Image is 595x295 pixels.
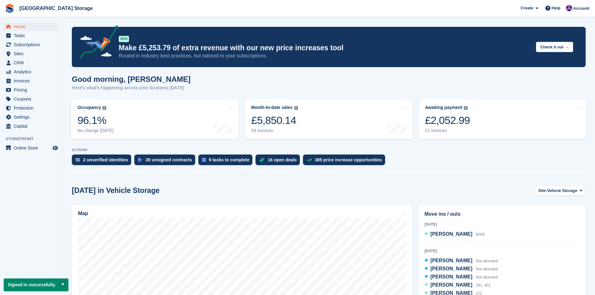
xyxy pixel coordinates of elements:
[3,113,59,121] a: menu
[14,58,51,67] span: CRM
[424,210,580,218] h2: Move ins / outs
[424,222,580,227] div: [DATE]
[424,273,498,281] a: [PERSON_NAME] Not allocated
[268,157,297,162] div: 16 open deals
[14,104,51,112] span: Protection
[536,42,573,52] button: Check it out →
[535,185,586,196] button: Site: Vehicle Storage
[3,67,59,76] a: menu
[3,22,59,31] a: menu
[307,159,312,161] img: price_increase_opportunities-93ffe204e8149a01c8c9dc8f82e8f89637d9d84a8eef4429ea346261dce0b2c0.svg
[134,155,198,168] a: 28 unsigned contracts
[3,104,59,112] a: menu
[552,5,560,11] span: Help
[6,136,62,142] span: Storefront
[14,76,51,85] span: Invoices
[3,76,59,85] a: menu
[75,25,118,61] img: price-adjustments-announcement-icon-8257ccfd72463d97f412b2fc003d46551f7dbcb40ab6d574587a9cd5c0d94...
[14,31,51,40] span: Tasks
[476,259,498,263] span: Not allocated
[251,114,298,127] div: £5,850.14
[14,86,51,94] span: Pricing
[72,75,191,83] h1: Good morning, [PERSON_NAME]
[119,36,129,42] div: NEW
[14,40,51,49] span: Subscriptions
[76,158,80,162] img: verify_identity-adf6edd0f0f0b5bbfe63781bf79b02c33cf7c696d77639b501bdc392416b5a36.svg
[209,157,250,162] div: 9 tasks to complete
[424,257,498,265] a: [PERSON_NAME] Not allocated
[71,99,239,139] a: Occupancy 96.1% No change [DATE]
[476,267,498,271] span: Not allocated
[198,155,256,168] a: 9 tasks to complete
[14,95,51,103] span: Coupons
[430,231,472,237] span: [PERSON_NAME]
[255,155,303,168] a: 16 open deals
[547,188,577,194] span: Vehicle Storage
[3,144,59,152] a: menu
[430,282,472,288] span: [PERSON_NAME]
[72,84,191,91] p: Here's what's happening across your business [DATE]
[251,105,292,110] div: Month-to-date sales
[476,283,491,288] span: 281, 401
[430,258,472,263] span: [PERSON_NAME]
[119,43,531,52] p: Make £5,253.79 of extra revenue with our new price increases tool
[5,4,14,13] img: stora-icon-8386f47178a22dfd0bd8f6a31ec36ba5ce8667c1dd55bd0f319d3a0aa187defe.svg
[77,114,114,127] div: 96.1%
[3,122,59,130] a: menu
[52,144,59,152] a: Preview store
[119,52,531,59] p: Rooted in industry best practices, but tailored to your subscriptions.
[3,95,59,103] a: menu
[245,99,412,139] a: Month-to-date sales £5,850.14 59 invoices
[3,31,59,40] a: menu
[424,281,490,289] a: [PERSON_NAME] 281, 401
[259,158,265,162] img: deal-1b604bf984904fb50ccaf53a9ad4b4a5d6e5aea283cecdc64d6e3604feb123c2.svg
[72,148,586,152] p: ACTIONS
[476,275,498,279] span: Not allocated
[294,106,298,110] img: icon-info-grey-7440780725fd019a000dd9b08b2336e03edf1995a4989e88bcd33f0948082b44.svg
[138,158,142,162] img: contract_signature_icon-13c848040528278c33f63329250d36e43548de30e8caae1d1a13099fd9432cc5.svg
[3,49,59,58] a: menu
[72,186,160,195] h2: [DATE] in Vehicle Storage
[14,22,51,31] span: Home
[3,58,59,67] a: menu
[78,211,88,216] h2: Map
[77,105,101,110] div: Occupancy
[83,157,128,162] div: 2 unverified identities
[538,188,547,194] span: Site:
[424,265,498,273] a: [PERSON_NAME] Not allocated
[251,128,298,133] div: 59 invoices
[424,230,485,238] a: [PERSON_NAME] B008
[430,274,472,279] span: [PERSON_NAME]
[464,106,468,110] img: icon-info-grey-7440780725fd019a000dd9b08b2336e03edf1995a4989e88bcd33f0948082b44.svg
[3,40,59,49] a: menu
[476,232,485,237] span: B008
[430,266,472,271] span: [PERSON_NAME]
[72,155,134,168] a: 2 unverified identities
[425,114,470,127] div: £2,052.99
[4,278,68,291] p: Signed in successfully.
[573,5,589,12] span: Account
[77,128,114,133] div: No change [DATE]
[146,157,192,162] div: 28 unsigned contracts
[14,144,51,152] span: Online Store
[315,157,382,162] div: 385 price increase opportunities
[566,5,572,11] img: Hollie Harvey
[303,155,388,168] a: 385 price increase opportunities
[425,105,463,110] div: Awaiting payment
[14,113,51,121] span: Settings
[202,158,206,162] img: task-75834270c22a3079a89374b754ae025e5fb1db73e45f91037f5363f120a921f8.svg
[14,49,51,58] span: Sites
[102,106,106,110] img: icon-info-grey-7440780725fd019a000dd9b08b2336e03edf1995a4989e88bcd33f0948082b44.svg
[425,128,470,133] div: 21 invoices
[3,86,59,94] a: menu
[14,122,51,130] span: Capital
[521,5,533,11] span: Create
[424,248,580,254] div: [DATE]
[419,99,586,139] a: Awaiting payment £2,052.99 21 invoices
[14,67,51,76] span: Analytics
[17,3,95,13] a: [GEOGRAPHIC_DATA] Storage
